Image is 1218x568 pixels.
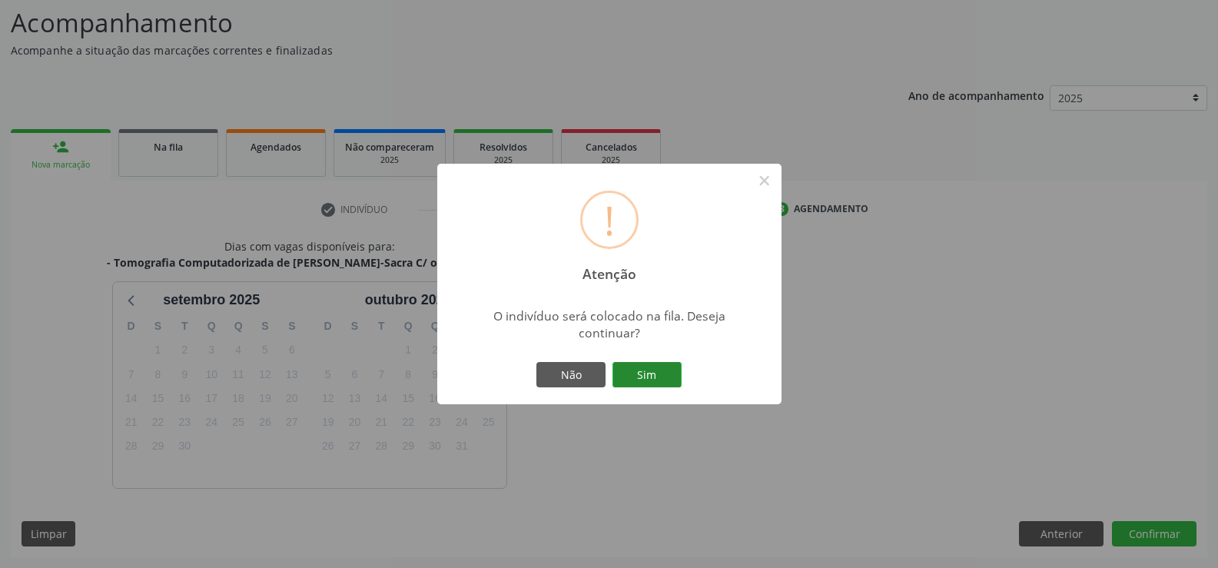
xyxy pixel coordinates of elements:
[752,168,778,194] button: Close this dialog
[536,362,606,388] button: Não
[569,255,649,282] h2: Atenção
[604,193,615,247] div: !
[473,307,745,341] div: O indivíduo será colocado na fila. Deseja continuar?
[612,362,682,388] button: Sim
